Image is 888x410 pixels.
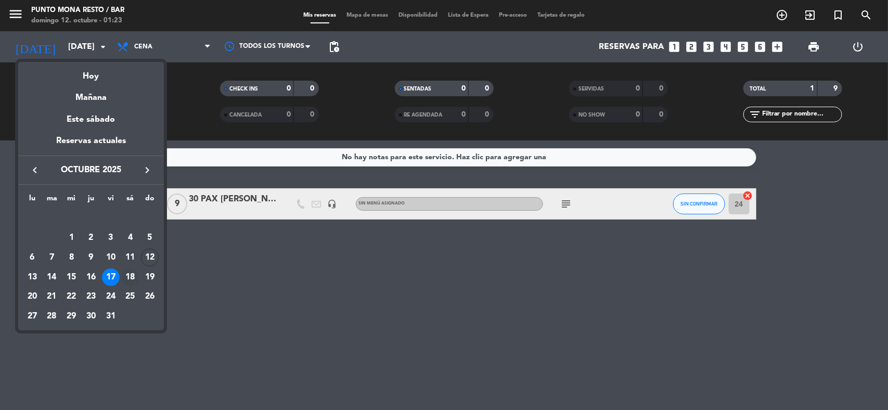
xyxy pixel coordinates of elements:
[82,229,100,247] div: 2
[23,249,41,266] div: 6
[121,249,139,266] div: 11
[61,228,81,248] td: 1 de octubre de 2025
[121,193,140,209] th: sábado
[141,164,153,176] i: keyboard_arrow_right
[81,193,101,209] th: jueves
[44,163,138,177] span: octubre 2025
[101,193,121,209] th: viernes
[62,229,80,247] div: 1
[22,306,42,326] td: 27 de octubre de 2025
[43,268,61,286] div: 14
[141,288,159,305] div: 26
[22,193,42,209] th: lunes
[42,267,62,287] td: 14 de octubre de 2025
[140,193,160,209] th: domingo
[42,306,62,326] td: 28 de octubre de 2025
[22,287,42,307] td: 20 de octubre de 2025
[18,62,164,83] div: Hoy
[61,287,81,307] td: 22 de octubre de 2025
[82,288,100,305] div: 23
[61,267,81,287] td: 15 de octubre de 2025
[138,163,157,177] button: keyboard_arrow_right
[101,248,121,267] td: 10 de octubre de 2025
[61,248,81,267] td: 8 de octubre de 2025
[141,268,159,286] div: 19
[18,134,164,156] div: Reservas actuales
[102,307,120,325] div: 31
[62,249,80,266] div: 8
[101,267,121,287] td: 17 de octubre de 2025
[121,228,140,248] td: 4 de octubre de 2025
[121,229,139,247] div: 4
[121,268,139,286] div: 18
[140,287,160,307] td: 26 de octubre de 2025
[101,228,121,248] td: 3 de octubre de 2025
[29,164,41,176] i: keyboard_arrow_left
[140,228,160,248] td: 5 de octubre de 2025
[62,288,80,305] div: 22
[43,307,61,325] div: 28
[82,249,100,266] div: 9
[62,307,80,325] div: 29
[81,228,101,248] td: 2 de octubre de 2025
[42,193,62,209] th: martes
[43,288,61,305] div: 21
[18,105,164,134] div: Este sábado
[140,267,160,287] td: 19 de octubre de 2025
[23,307,41,325] div: 27
[141,249,159,266] div: 12
[42,287,62,307] td: 21 de octubre de 2025
[81,248,101,267] td: 9 de octubre de 2025
[102,229,120,247] div: 3
[61,193,81,209] th: miércoles
[102,288,120,305] div: 24
[82,307,100,325] div: 30
[81,267,101,287] td: 16 de octubre de 2025
[61,306,81,326] td: 29 de octubre de 2025
[101,287,121,307] td: 24 de octubre de 2025
[23,288,41,305] div: 20
[121,288,139,305] div: 25
[82,268,100,286] div: 16
[18,83,164,105] div: Mañana
[23,268,41,286] div: 13
[141,229,159,247] div: 5
[25,163,44,177] button: keyboard_arrow_left
[22,248,42,267] td: 6 de octubre de 2025
[43,249,61,266] div: 7
[140,248,160,267] td: 12 de octubre de 2025
[121,287,140,307] td: 25 de octubre de 2025
[62,268,80,286] div: 15
[81,287,101,307] td: 23 de octubre de 2025
[121,267,140,287] td: 18 de octubre de 2025
[42,248,62,267] td: 7 de octubre de 2025
[22,267,42,287] td: 13 de octubre de 2025
[102,249,120,266] div: 10
[81,306,101,326] td: 30 de octubre de 2025
[101,306,121,326] td: 31 de octubre de 2025
[102,268,120,286] div: 17
[121,248,140,267] td: 11 de octubre de 2025
[22,209,160,228] td: OCT.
